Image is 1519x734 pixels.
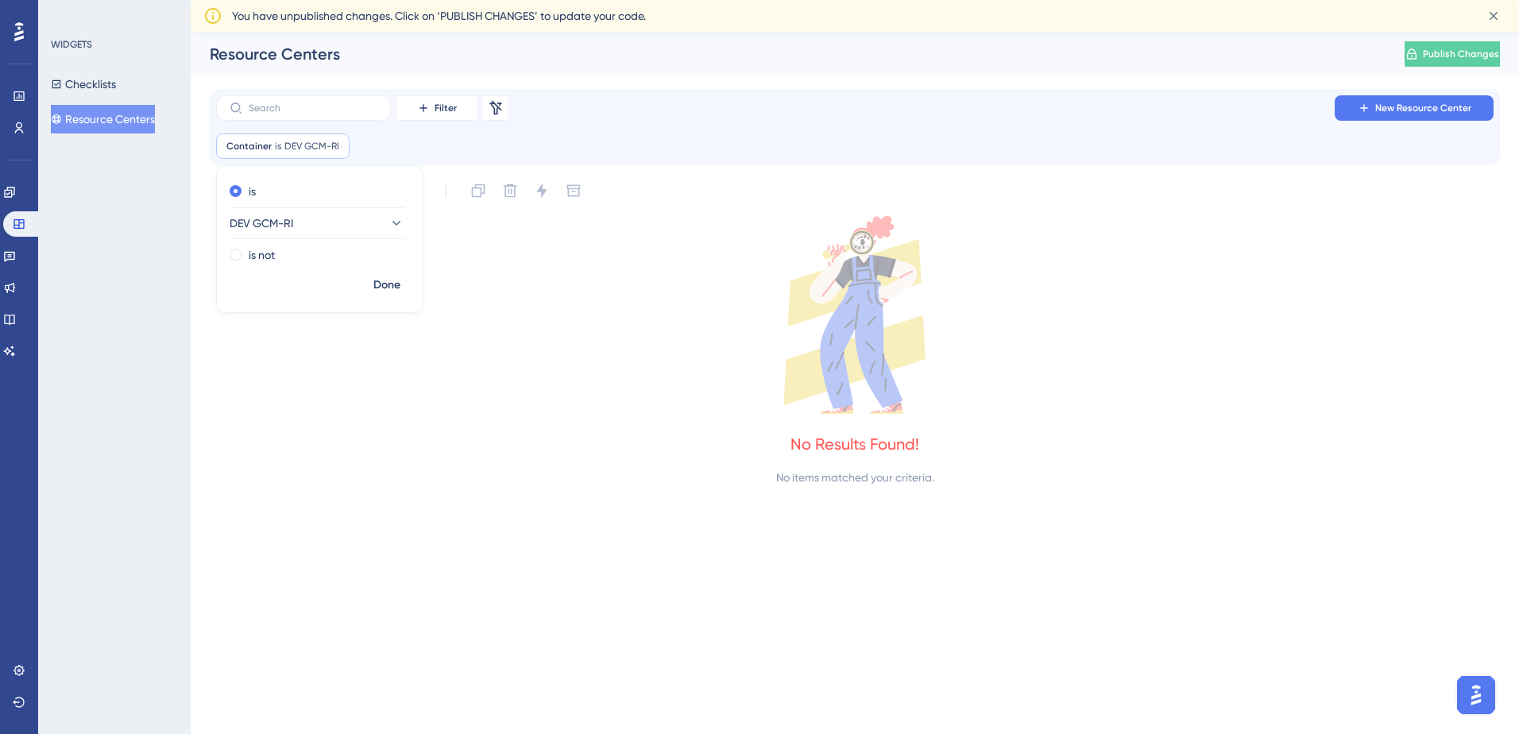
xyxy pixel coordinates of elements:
span: DEV GCM-RI [230,214,293,233]
span: is [275,140,281,153]
button: Filter [397,95,477,121]
button: Resource Centers [51,105,155,133]
button: New Resource Center [1335,95,1494,121]
div: No Results Found! [790,433,919,455]
label: is [249,182,256,201]
span: DEV GCM-RI [284,140,339,153]
span: Done [373,276,400,295]
div: WIDGETS [51,38,92,51]
input: Search [249,102,377,114]
button: DEV GCM-RI [230,207,404,239]
button: Checklists [51,70,116,99]
span: New Resource Center [1375,102,1471,114]
iframe: UserGuiding AI Assistant Launcher [1452,671,1500,719]
label: is not [249,245,275,265]
span: Filter [435,102,457,114]
div: Resource Centers [210,43,1365,65]
span: Publish Changes [1423,48,1499,60]
button: Done [365,271,409,299]
button: Publish Changes [1405,41,1500,67]
div: No items matched your criteria. [776,468,934,487]
span: You have unpublished changes. Click on ‘PUBLISH CHANGES’ to update your code. [232,6,646,25]
span: Container [226,140,272,153]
